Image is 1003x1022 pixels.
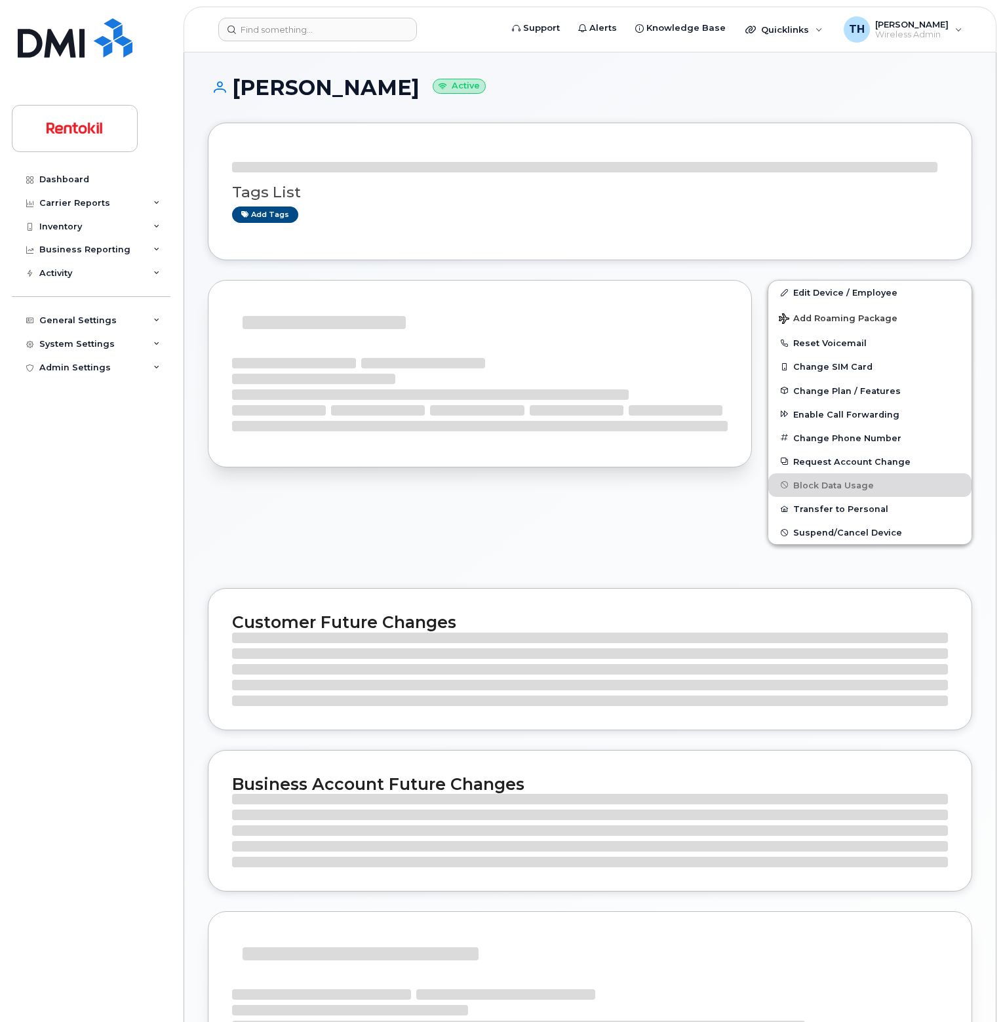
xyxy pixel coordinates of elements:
small: Active [433,79,486,94]
span: Enable Call Forwarding [793,409,899,419]
h1: [PERSON_NAME] [208,76,972,99]
button: Change Plan / Features [768,379,972,403]
button: Suspend/Cancel Device [768,521,972,544]
span: Change Plan / Features [793,385,901,395]
h2: Customer Future Changes [232,612,948,632]
button: Transfer to Personal [768,497,972,521]
h3: Tags List [232,184,948,201]
a: Add tags [232,206,298,223]
button: Change Phone Number [768,426,972,450]
span: Add Roaming Package [779,313,897,326]
button: Request Account Change [768,450,972,473]
button: Add Roaming Package [768,304,972,331]
span: Suspend/Cancel Device [793,528,902,538]
a: Edit Device / Employee [768,281,972,304]
button: Reset Voicemail [768,331,972,355]
button: Block Data Usage [768,473,972,497]
button: Change SIM Card [768,355,972,378]
h2: Business Account Future Changes [232,774,948,794]
button: Enable Call Forwarding [768,403,972,426]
